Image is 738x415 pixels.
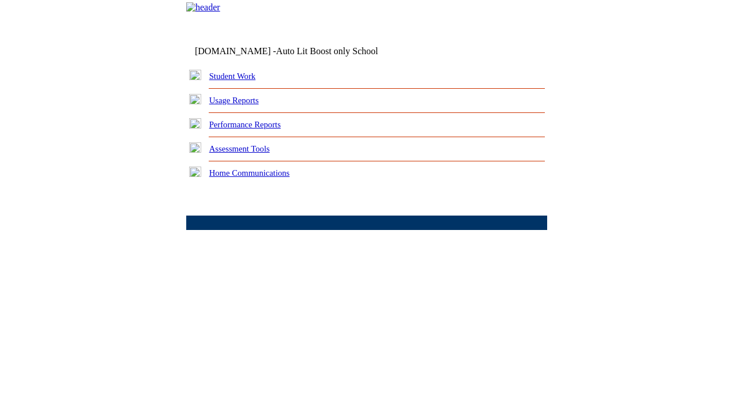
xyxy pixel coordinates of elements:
a: Student Work [209,71,255,81]
nobr: Auto Lit Boost only School [276,46,378,56]
a: Performance Reports [209,120,281,129]
a: Usage Reports [209,96,259,105]
img: plus.gif [189,94,201,104]
td: [DOMAIN_NAME] - [195,46,407,56]
img: header [186,2,220,13]
a: Home Communications [209,168,290,178]
img: plus.gif [189,167,201,177]
img: plus.gif [189,142,201,153]
img: plus.gif [189,118,201,129]
a: Assessment Tools [209,144,270,153]
img: plus.gif [189,70,201,80]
